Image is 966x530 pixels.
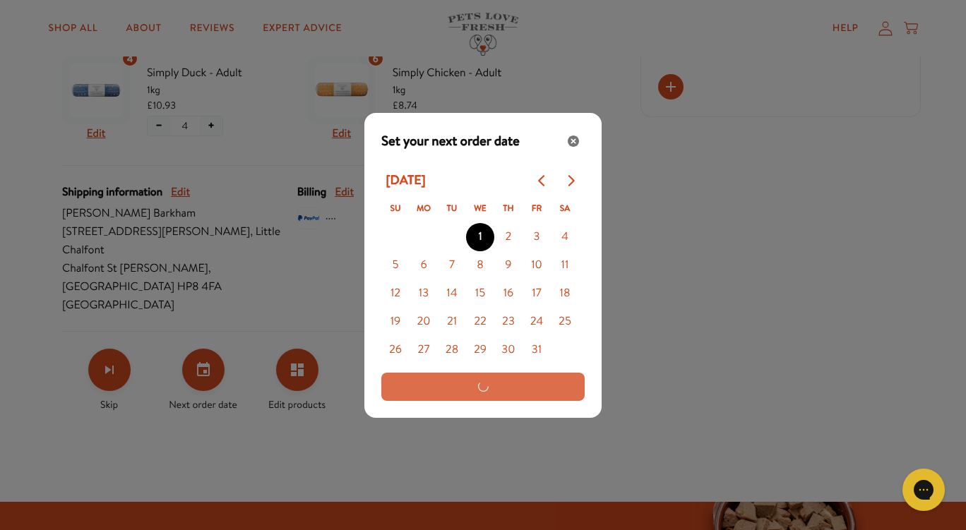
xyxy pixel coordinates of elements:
button: 26 [381,336,410,364]
button: 23 [494,308,523,336]
button: 27 [410,336,438,364]
button: 11 [551,251,579,279]
button: 5 [381,251,410,279]
button: 17 [523,279,551,308]
button: Close [562,130,585,152]
button: 7 [438,251,466,279]
button: 22 [466,308,494,336]
button: 21 [438,308,466,336]
button: 18 [551,279,579,308]
button: 16 [494,279,523,308]
button: 3 [523,223,551,251]
button: 30 [494,336,523,364]
button: 13 [410,279,438,308]
th: Friday [523,195,551,223]
button: 12 [381,279,410,308]
th: Sunday [381,195,410,223]
th: Thursday [494,195,523,223]
iframe: Gorgias live chat messenger [895,464,952,516]
button: 29 [466,336,494,364]
th: Saturday [551,195,579,223]
th: Monday [410,195,438,223]
button: 1 [466,223,494,251]
button: 2 [494,223,523,251]
button: 9 [494,251,523,279]
button: 8 [466,251,494,279]
button: 4 [551,223,579,251]
button: 6 [410,251,438,279]
button: 25 [551,308,579,336]
div: [DATE] [381,168,430,193]
button: Go to previous month [528,167,556,195]
span: Set your next order date [381,131,520,151]
button: 15 [466,279,494,308]
button: 20 [410,308,438,336]
button: 28 [438,336,466,364]
th: Tuesday [438,195,466,223]
button: 10 [523,251,551,279]
button: 31 [523,336,551,364]
button: Go to next month [556,167,585,195]
button: 14 [438,279,466,308]
button: 19 [381,308,410,336]
th: Wednesday [466,195,494,223]
button: 24 [523,308,551,336]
